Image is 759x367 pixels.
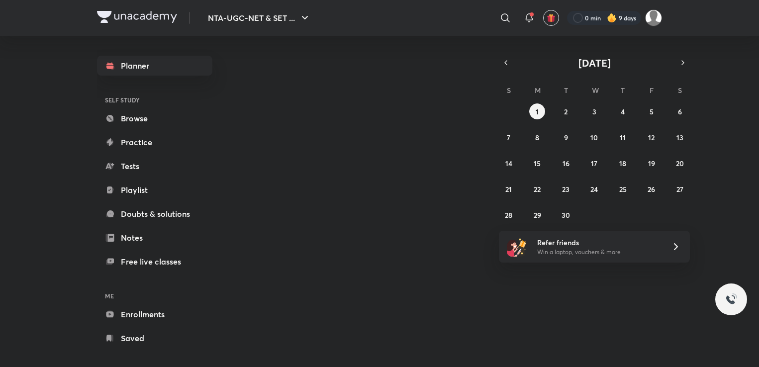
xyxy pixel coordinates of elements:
abbr: September 28, 2025 [505,210,512,220]
button: September 17, 2025 [586,155,602,171]
abbr: September 11, 2025 [620,133,626,142]
button: September 18, 2025 [615,155,631,171]
a: Practice [97,132,212,152]
button: September 10, 2025 [586,129,602,145]
button: [DATE] [513,56,676,70]
abbr: Saturday [678,86,682,95]
button: September 27, 2025 [672,181,688,197]
abbr: September 24, 2025 [590,184,598,194]
a: Free live classes [97,252,212,272]
button: September 11, 2025 [615,129,631,145]
button: September 2, 2025 [558,103,574,119]
a: Planner [97,56,212,76]
button: September 22, 2025 [529,181,545,197]
button: September 16, 2025 [558,155,574,171]
button: September 29, 2025 [529,207,545,223]
img: avatar [547,13,556,22]
abbr: Tuesday [564,86,568,95]
abbr: September 10, 2025 [590,133,598,142]
abbr: September 18, 2025 [619,159,626,168]
button: September 5, 2025 [644,103,660,119]
abbr: September 22, 2025 [534,184,541,194]
button: September 3, 2025 [586,103,602,119]
a: Company Logo [97,11,177,25]
button: September 25, 2025 [615,181,631,197]
abbr: September 15, 2025 [534,159,541,168]
button: September 23, 2025 [558,181,574,197]
h6: Refer friends [537,237,660,248]
button: September 12, 2025 [644,129,660,145]
abbr: September 23, 2025 [562,184,569,194]
abbr: September 30, 2025 [562,210,570,220]
button: September 19, 2025 [644,155,660,171]
abbr: September 2, 2025 [564,107,568,116]
button: September 24, 2025 [586,181,602,197]
abbr: September 4, 2025 [621,107,625,116]
abbr: September 6, 2025 [678,107,682,116]
button: September 28, 2025 [501,207,517,223]
a: Tests [97,156,212,176]
abbr: September 12, 2025 [648,133,655,142]
abbr: September 17, 2025 [591,159,597,168]
abbr: September 29, 2025 [534,210,541,220]
abbr: September 16, 2025 [563,159,569,168]
abbr: September 5, 2025 [650,107,654,116]
a: Playlist [97,180,212,200]
h6: ME [97,287,212,304]
abbr: Sunday [507,86,511,95]
button: September 14, 2025 [501,155,517,171]
button: September 30, 2025 [558,207,574,223]
abbr: September 13, 2025 [676,133,683,142]
abbr: September 3, 2025 [592,107,596,116]
abbr: Thursday [621,86,625,95]
abbr: September 1, 2025 [536,107,539,116]
abbr: September 27, 2025 [676,184,683,194]
button: September 6, 2025 [672,103,688,119]
abbr: September 8, 2025 [535,133,539,142]
button: September 4, 2025 [615,103,631,119]
img: referral [507,237,527,257]
button: avatar [543,10,559,26]
h6: SELF STUDY [97,92,212,108]
button: September 9, 2025 [558,129,574,145]
button: September 8, 2025 [529,129,545,145]
button: September 26, 2025 [644,181,660,197]
abbr: September 14, 2025 [505,159,512,168]
button: NTA-UGC-NET & SET ... [202,8,317,28]
img: ttu [725,293,737,305]
p: Win a laptop, vouchers & more [537,248,660,257]
abbr: September 19, 2025 [648,159,655,168]
button: September 15, 2025 [529,155,545,171]
img: Company Logo [97,11,177,23]
span: [DATE] [578,56,611,70]
abbr: Wednesday [592,86,599,95]
a: Enrollments [97,304,212,324]
a: Browse [97,108,212,128]
img: streak [607,13,617,23]
button: September 21, 2025 [501,181,517,197]
abbr: September 7, 2025 [507,133,510,142]
abbr: September 21, 2025 [505,184,512,194]
abbr: Friday [650,86,654,95]
button: September 13, 2025 [672,129,688,145]
button: September 7, 2025 [501,129,517,145]
button: September 1, 2025 [529,103,545,119]
abbr: September 26, 2025 [648,184,655,194]
button: September 20, 2025 [672,155,688,171]
img: Atia khan [645,9,662,26]
a: Doubts & solutions [97,204,212,224]
abbr: September 25, 2025 [619,184,627,194]
abbr: Monday [535,86,541,95]
a: Saved [97,328,212,348]
a: Notes [97,228,212,248]
abbr: September 20, 2025 [676,159,684,168]
abbr: September 9, 2025 [564,133,568,142]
